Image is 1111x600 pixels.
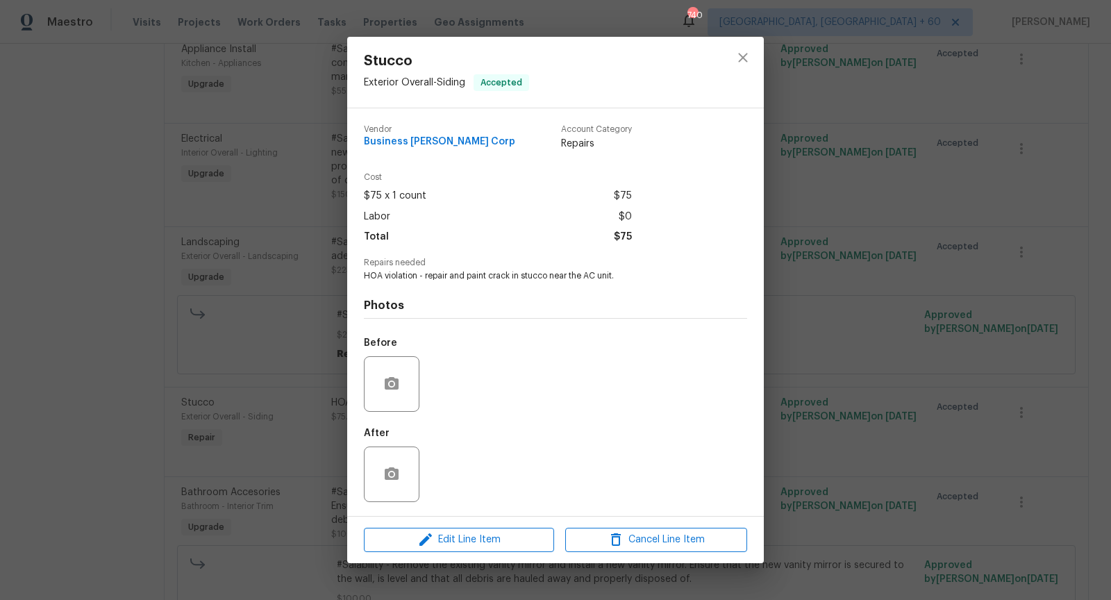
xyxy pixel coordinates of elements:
span: Exterior Overall - Siding [364,78,465,87]
span: Edit Line Item [368,531,550,549]
span: Cancel Line Item [569,531,743,549]
span: Labor [364,207,390,227]
span: Accepted [475,76,528,90]
button: close [726,41,760,74]
span: $75 [614,186,632,206]
span: Repairs needed [364,258,747,267]
span: Cost [364,173,632,182]
span: Stucco [364,53,529,69]
h5: After [364,428,390,438]
span: Repairs [561,137,632,151]
button: Edit Line Item [364,528,554,552]
span: $75 [614,227,632,247]
span: $75 x 1 count [364,186,426,206]
button: Cancel Line Item [565,528,747,552]
span: Total [364,227,389,247]
span: Business [PERSON_NAME] Corp [364,137,515,147]
span: Account Category [561,125,632,134]
span: Vendor [364,125,515,134]
div: 740 [687,8,697,22]
span: $0 [619,207,632,227]
h4: Photos [364,299,747,312]
h5: Before [364,338,397,348]
span: HOA violation - repair and paint crack in stucco near the AC unit. [364,270,709,282]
